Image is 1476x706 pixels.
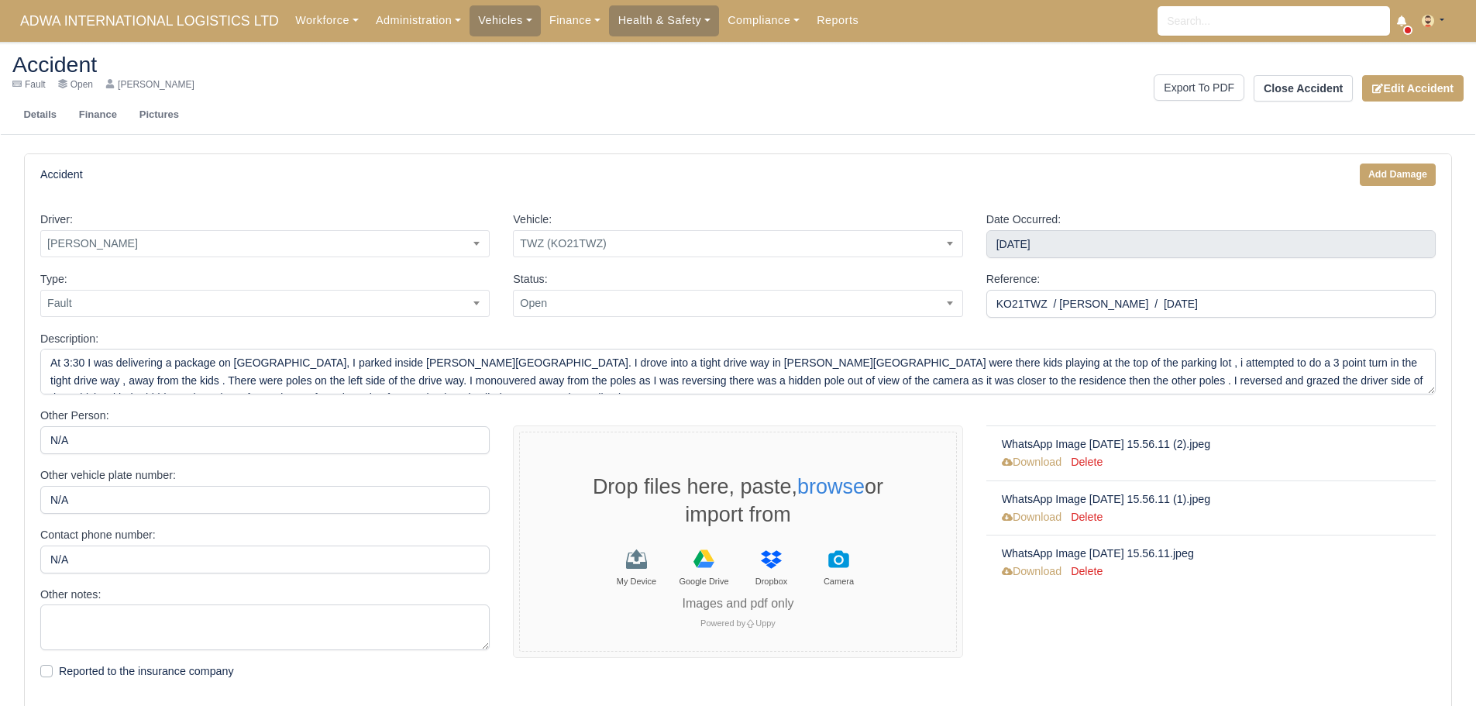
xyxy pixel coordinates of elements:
[719,5,808,36] a: Compliance
[986,211,1061,229] label: Date Occurred:
[755,618,776,628] span: Uppy
[40,230,490,257] span: Giovanni Tesei
[40,586,101,604] label: Other notes:
[12,103,67,128] a: Details
[41,234,489,253] span: Giovanni Tesei
[520,595,955,612] div: Images and pdf only
[40,349,1436,394] textarea: At 3:30 I was delivering a package on [GEOGRAPHIC_DATA], I parked inside [PERSON_NAME][GEOGRAPHIC...
[513,290,962,317] span: Open
[1071,511,1103,523] a: Delete
[1362,75,1464,102] a: Edit Accident
[1002,456,1062,468] a: Download
[556,473,920,529] div: Drop files here, paste, or import from
[40,168,83,181] h6: Accident
[513,230,962,257] span: TWZ (KO21TWZ)
[1399,632,1476,706] iframe: Chat Widget
[1002,565,1062,577] a: Download
[986,270,1041,288] label: Reference:
[58,78,93,91] div: Open
[1254,75,1353,102] button: Close Accident
[287,5,367,36] a: Workforce
[514,234,962,253] span: TWZ (KO21TWZ)
[986,426,1436,481] td: WhatsApp Image [DATE] 15.56.11 (2).jpeg
[41,294,489,313] span: Fault
[514,294,962,313] span: Open
[40,211,73,229] label: Driver:
[1154,74,1244,101] a: Export To PDF
[609,5,719,36] a: Health & Safety
[1071,456,1103,468] a: Delete
[700,618,776,628] a: Powered byUppy
[367,5,470,36] a: Administration
[513,270,547,288] label: Status:
[40,270,67,288] label: Type:
[986,480,1436,536] td: WhatsApp Image [DATE] 15.56.11 (1).jpeg
[1002,511,1062,523] a: Download
[513,211,552,229] label: Vehicle:
[541,5,610,36] a: Finance
[986,536,1436,590] td: WhatsApp Image [DATE] 15.56.11.jpeg
[1,41,1475,135] div: Accident
[105,78,194,91] a: [PERSON_NAME]
[67,103,128,128] a: Finance
[470,5,541,36] a: Vehicles
[40,526,156,544] label: Contact phone number:
[1360,164,1436,186] a: Add Damage
[59,663,234,680] label: Reported to the insurance company
[40,330,98,348] label: Description:
[128,103,190,128] a: Pictures
[513,425,962,658] div: File Uploader
[40,467,176,484] label: Other vehicle plate number:
[1071,565,1103,577] a: Delete
[797,477,865,498] button: browse
[12,53,727,75] h2: Accident
[40,407,109,425] label: Other Person:
[808,5,867,36] a: Reports
[12,6,287,36] a: ADWA INTERNATIONAL LOGISTICS LTD
[12,78,46,91] div: Fault
[1158,6,1390,36] input: Search...
[12,5,287,36] span: ADWA INTERNATIONAL LOGISTICS LTD
[40,290,490,317] span: Fault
